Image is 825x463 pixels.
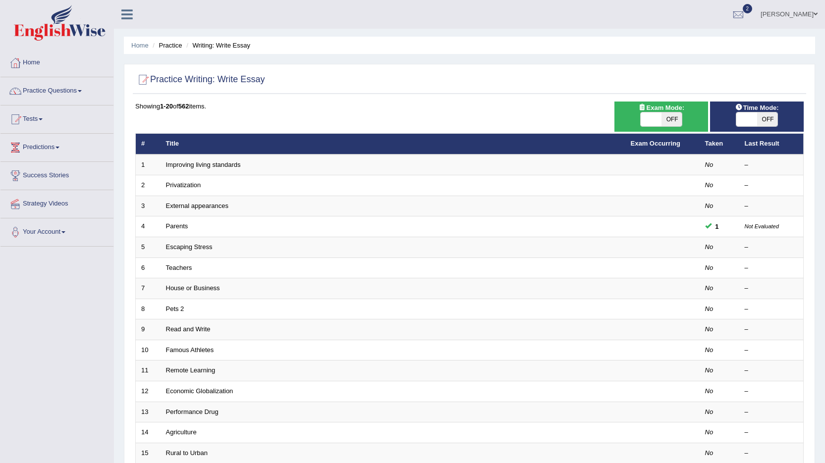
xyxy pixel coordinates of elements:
[745,408,798,417] div: –
[705,408,714,415] em: No
[166,284,220,292] a: House or Business
[0,218,113,243] a: Your Account
[0,105,113,130] a: Tests
[166,387,233,395] a: Economic Globalization
[0,134,113,158] a: Predictions
[705,284,714,292] em: No
[160,103,173,110] b: 1-20
[166,449,208,457] a: Rural to Urban
[614,102,708,132] div: Show exams occurring in exams
[0,49,113,74] a: Home
[136,381,161,402] td: 12
[131,42,149,49] a: Home
[745,181,798,190] div: –
[705,366,714,374] em: No
[135,102,804,111] div: Showing of items.
[166,305,184,312] a: Pets 2
[166,346,214,354] a: Famous Athletes
[166,181,201,189] a: Privatization
[745,305,798,314] div: –
[166,428,197,436] a: Agriculture
[0,77,113,102] a: Practice Questions
[705,428,714,436] em: No
[0,162,113,187] a: Success Stories
[136,299,161,319] td: 8
[705,181,714,189] em: No
[712,221,723,232] span: You can still take this question
[166,222,188,230] a: Parents
[745,243,798,252] div: –
[705,243,714,251] em: No
[136,257,161,278] td: 6
[136,319,161,340] td: 9
[705,161,714,168] em: No
[705,449,714,457] em: No
[0,190,113,215] a: Strategy Videos
[745,202,798,211] div: –
[136,196,161,216] td: 3
[705,346,714,354] em: No
[635,103,688,113] span: Exam Mode:
[166,325,211,333] a: Read and Write
[745,428,798,437] div: –
[166,408,219,415] a: Performance Drug
[136,216,161,237] td: 4
[136,154,161,175] td: 1
[705,202,714,209] em: No
[743,4,753,13] span: 2
[178,103,189,110] b: 562
[135,72,265,87] h2: Practice Writing: Write Essay
[166,243,213,251] a: Escaping Stress
[745,366,798,375] div: –
[700,134,739,154] th: Taken
[631,140,680,147] a: Exam Occurring
[166,264,192,271] a: Teachers
[745,325,798,334] div: –
[745,263,798,273] div: –
[136,402,161,422] td: 13
[136,360,161,381] td: 11
[745,284,798,293] div: –
[745,387,798,396] div: –
[136,422,161,443] td: 14
[705,387,714,395] em: No
[166,366,216,374] a: Remote Learning
[136,134,161,154] th: #
[136,278,161,299] td: 7
[661,112,682,126] span: OFF
[731,103,783,113] span: Time Mode:
[136,340,161,360] td: 10
[166,161,241,168] a: Improving living standards
[161,134,625,154] th: Title
[757,112,778,126] span: OFF
[745,449,798,458] div: –
[745,346,798,355] div: –
[705,305,714,312] em: No
[745,223,779,229] small: Not Evaluated
[166,202,228,209] a: External appearances
[739,134,804,154] th: Last Result
[184,41,250,50] li: Writing: Write Essay
[745,160,798,170] div: –
[136,237,161,258] td: 5
[136,175,161,196] td: 2
[705,325,714,333] em: No
[705,264,714,271] em: No
[150,41,182,50] li: Practice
